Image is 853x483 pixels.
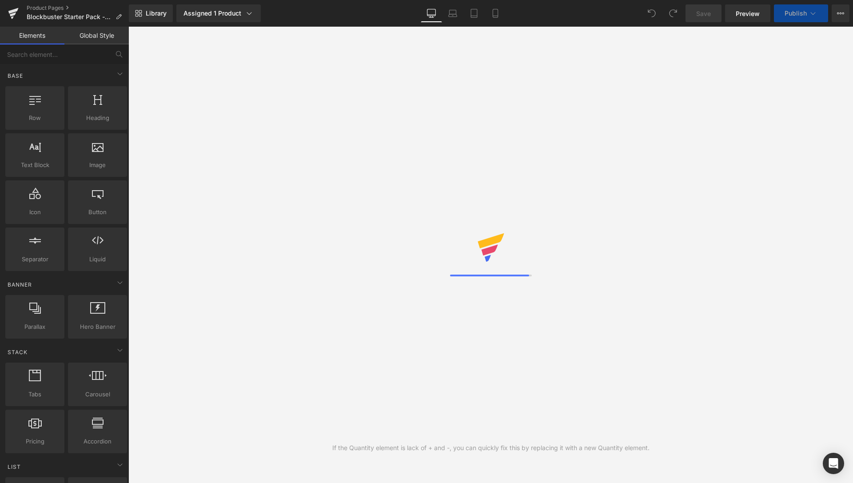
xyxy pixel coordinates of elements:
span: Heading [71,113,124,123]
a: New Library [129,4,173,22]
button: Undo [643,4,661,22]
span: Hero Banner [71,322,124,331]
a: Global Style [64,27,129,44]
div: Assigned 1 Product [183,9,254,18]
span: Library [146,9,167,17]
span: Pricing [8,437,62,446]
button: Redo [664,4,682,22]
span: Base [7,72,24,80]
span: Parallax [8,322,62,331]
span: Text Block [8,160,62,170]
span: Tabs [8,390,62,399]
span: Liquid [71,255,124,264]
button: More [832,4,849,22]
div: Open Intercom Messenger [823,453,844,474]
a: Preview [725,4,770,22]
a: Tablet [463,4,485,22]
span: Preview [736,9,760,18]
span: Separator [8,255,62,264]
span: Accordion [71,437,124,446]
span: Save [696,9,711,18]
div: If the Quantity element is lack of + and -, you can quickly fix this by replacing it with a new Q... [332,443,650,453]
a: Product Pages [27,4,129,12]
span: Carousel [71,390,124,399]
a: Laptop [442,4,463,22]
a: Desktop [421,4,442,22]
span: Stack [7,348,28,356]
span: List [7,463,22,471]
span: Blockbuster Starter Pack - Vol.2 [27,13,112,20]
a: Mobile [485,4,506,22]
span: Publish [785,10,807,17]
span: Icon [8,208,62,217]
span: Banner [7,280,33,289]
span: Image [71,160,124,170]
button: Publish [774,4,828,22]
span: Button [71,208,124,217]
span: Row [8,113,62,123]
